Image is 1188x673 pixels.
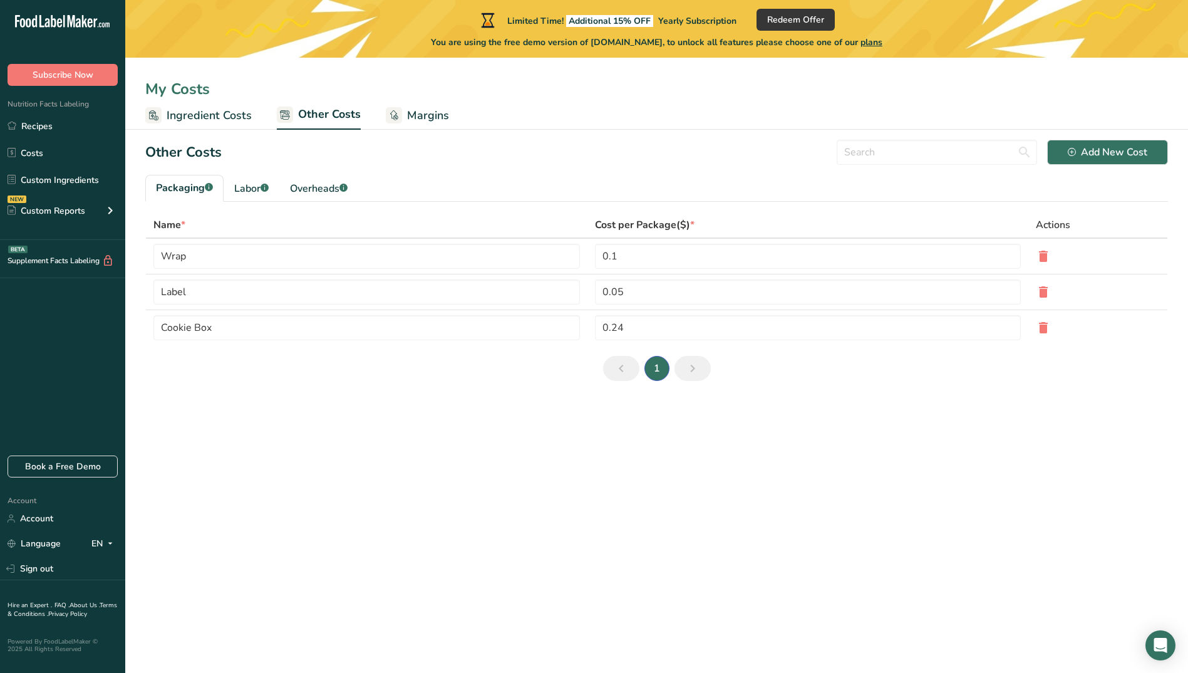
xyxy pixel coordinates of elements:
input: Search [837,140,1037,165]
div: Custom Reports [8,204,85,217]
div: BETA [8,246,28,253]
a: Privacy Policy [48,610,87,618]
div: Powered By FoodLabelMaker © 2025 All Rights Reserved [8,638,118,653]
span: You are using the free demo version of [DOMAIN_NAME], to unlock all features please choose one of... [431,36,882,49]
a: FAQ . [54,601,70,610]
a: Book a Free Demo [8,456,118,477]
span: plans [860,36,882,48]
div: Limited Time! [478,13,736,28]
div: Overheads [290,181,348,196]
div: EN [91,536,118,551]
span: Redeem Offer [767,13,824,26]
a: Next page [674,356,711,381]
h2: Other Costs [145,142,222,163]
div: Labor [234,181,269,196]
div: Cost per Package($) [595,217,695,232]
div: My Costs [125,78,1188,100]
div: NEW [8,196,26,203]
a: Other Costs [277,100,361,130]
span: Actions [1036,217,1070,232]
div: Add New Cost [1068,145,1147,160]
span: Margins [407,107,449,124]
div: Packaging [156,180,213,196]
span: Other Costs [298,106,361,123]
a: Previous page [603,356,639,381]
button: Add New Cost [1047,140,1168,165]
span: Subscribe Now [33,68,93,81]
a: About Us . [70,601,100,610]
a: Terms & Conditions . [8,601,117,618]
div: Name [153,217,185,232]
button: Redeem Offer [757,9,835,31]
a: Hire an Expert . [8,601,52,610]
a: Margins [386,102,449,130]
a: Ingredient Costs [145,102,252,130]
a: Language [8,533,61,555]
span: Ingredient Costs [167,107,252,124]
div: Open Intercom Messenger [1145,630,1175,660]
button: Subscribe Now [8,64,118,86]
span: Additional 15% OFF [566,15,653,27]
span: Yearly Subscription [658,15,736,27]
